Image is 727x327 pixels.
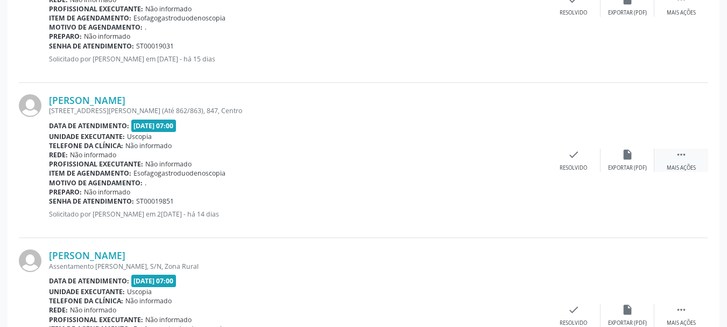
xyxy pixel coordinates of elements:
i: check [568,304,580,316]
span: . [145,23,146,32]
i: check [568,149,580,161]
b: Preparo: [49,32,82,41]
div: Resolvido [560,164,587,172]
b: Data de atendimento: [49,276,129,286]
b: Senha de atendimento: [49,197,134,206]
img: img [19,94,41,117]
div: Resolvido [560,319,587,327]
span: . [145,178,146,187]
i: insert_drive_file [622,149,633,161]
b: Telefone da clínica: [49,296,123,305]
span: ST00019031 [136,41,174,51]
span: Não informado [125,296,172,305]
i: insert_drive_file [622,304,633,316]
b: Rede: [49,150,68,159]
b: Profissional executante: [49,315,143,324]
span: Uscopia [127,287,152,296]
div: Exportar (PDF) [608,164,647,172]
a: [PERSON_NAME] [49,94,125,106]
span: Não informado [145,159,192,169]
span: Não informado [84,187,130,197]
span: Não informado [145,4,192,13]
div: Assentamento [PERSON_NAME], S/N, Zona Rural [49,262,547,271]
b: Data de atendimento: [49,121,129,130]
div: Mais ações [667,319,696,327]
b: Motivo de agendamento: [49,178,143,187]
i:  [675,149,687,161]
div: Resolvido [560,9,587,17]
span: Não informado [84,32,130,41]
span: Não informado [145,315,192,324]
b: Unidade executante: [49,132,125,141]
b: Telefone da clínica: [49,141,123,150]
span: Esofagogastroduodenoscopia [133,169,225,178]
b: Item de agendamento: [49,169,131,178]
span: Uscopia [127,132,152,141]
p: Solicitado por [PERSON_NAME] em [DATE] - há 15 dias [49,54,547,64]
p: Solicitado por [PERSON_NAME] em 2[DATE] - há 14 dias [49,210,547,219]
div: [STREET_ADDRESS][PERSON_NAME] (Até 862/863), 847, Centro [49,106,547,115]
b: Motivo de agendamento: [49,23,143,32]
div: Exportar (PDF) [608,9,647,17]
b: Unidade executante: [49,287,125,296]
b: Rede: [49,305,68,315]
b: Preparo: [49,187,82,197]
b: Profissional executante: [49,4,143,13]
img: img [19,249,41,272]
i:  [675,304,687,316]
div: Mais ações [667,164,696,172]
span: Não informado [125,141,172,150]
span: Esofagogastroduodenoscopia [133,13,225,23]
span: Não informado [70,305,116,315]
span: [DATE] 07:00 [131,120,177,132]
div: Exportar (PDF) [608,319,647,327]
a: [PERSON_NAME] [49,249,125,261]
div: Mais ações [667,9,696,17]
span: [DATE] 07:00 [131,275,177,287]
b: Profissional executante: [49,159,143,169]
b: Item de agendamento: [49,13,131,23]
span: ST00019851 [136,197,174,206]
b: Senha de atendimento: [49,41,134,51]
span: Não informado [70,150,116,159]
